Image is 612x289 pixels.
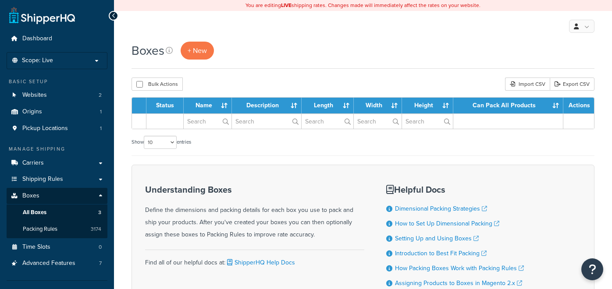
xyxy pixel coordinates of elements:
a: Shipping Rules [7,171,107,187]
li: Websites [7,87,107,103]
li: Boxes [7,188,107,238]
span: Dashboard [22,35,52,42]
span: + New [188,46,207,56]
input: Search [184,114,231,129]
a: Boxes [7,188,107,204]
th: Actions [563,98,594,113]
a: Dimensional Packing Strategies [395,204,487,213]
a: + New [181,42,214,60]
span: Scope: Live [22,57,53,64]
span: All Boxes [23,209,46,216]
a: Time Slots 0 [7,239,107,255]
span: 0 [99,243,102,251]
span: 3 [98,209,101,216]
span: Origins [22,108,42,116]
li: Advanced Features [7,255,107,271]
th: Name [184,98,232,113]
span: Pickup Locations [22,125,68,132]
th: Length [302,98,354,113]
span: Time Slots [22,243,50,251]
b: LIVE [281,1,292,9]
li: All Boxes [7,204,107,221]
a: Export CSV [550,78,594,91]
a: Carriers [7,155,107,171]
a: Advanced Features 7 [7,255,107,271]
button: Open Resource Center [581,258,603,280]
a: Assigning Products to Boxes in Magento 2.x [395,278,522,288]
a: Origins 1 [7,104,107,120]
input: Search [232,114,301,129]
span: Advanced Features [22,260,75,267]
button: Bulk Actions [132,78,183,91]
a: Introduction to Best Fit Packing [395,249,487,258]
a: All Boxes 3 [7,204,107,221]
select: Showentries [144,136,177,149]
input: Search [302,114,353,129]
span: 2 [99,92,102,99]
span: Websites [22,92,47,99]
span: 3174 [91,226,101,233]
h1: Boxes [132,42,164,59]
a: Setting Up and Using Boxes [395,234,479,243]
div: Import CSV [505,78,550,91]
span: Boxes [22,192,39,200]
div: Define the dimensions and packing details for each box you use to pack and ship your products. Af... [145,185,364,241]
a: ShipperHQ Home [9,7,75,24]
a: Websites 2 [7,87,107,103]
th: Height [402,98,453,113]
li: Pickup Locations [7,120,107,137]
input: Search [354,114,402,129]
th: Description [232,98,302,113]
li: Origins [7,104,107,120]
span: 1 [100,108,102,116]
a: Dashboard [7,31,107,47]
a: Pickup Locations 1 [7,120,107,137]
h3: Understanding Boxes [145,185,364,194]
span: Shipping Rules [22,176,63,183]
li: Packing Rules [7,221,107,237]
span: Packing Rules [23,226,57,233]
span: 1 [100,125,102,132]
label: Show entries [132,136,191,149]
span: 7 [99,260,102,267]
li: Time Slots [7,239,107,255]
th: Can Pack All Products [453,98,563,113]
div: Basic Setup [7,78,107,85]
a: How Packing Boxes Work with Packing Rules [395,264,524,273]
div: Find all of our helpful docs at: [145,250,364,269]
a: Packing Rules 3174 [7,221,107,237]
span: Carriers [22,159,44,167]
h3: Helpful Docs [386,185,524,194]
a: How to Set Up Dimensional Packing [395,219,499,228]
th: Width [354,98,402,113]
th: Status [146,98,184,113]
div: Manage Shipping [7,145,107,153]
input: Search [402,114,453,129]
a: ShipperHQ Help Docs [225,258,295,267]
